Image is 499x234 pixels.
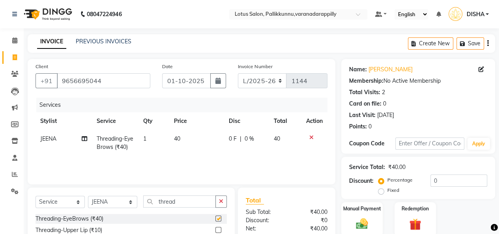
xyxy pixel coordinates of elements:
[349,100,381,108] div: Card on file:
[456,37,484,50] button: Save
[383,100,386,108] div: 0
[368,123,372,131] div: 0
[245,135,254,143] span: 0 %
[349,177,374,185] div: Discount:
[388,163,406,171] div: ₹40.00
[174,135,180,142] span: 40
[143,135,146,142] span: 1
[395,137,464,150] input: Enter Offer / Coupon Code
[286,216,333,225] div: ₹0
[402,205,429,212] label: Redemption
[449,7,462,21] img: DISHA
[36,215,103,223] div: Threading-EyeBrows (₹40)
[57,73,150,88] input: Search by Name/Mobile/Email/Code
[286,208,333,216] div: ₹40.00
[349,88,380,97] div: Total Visits:
[286,225,333,233] div: ₹40.00
[408,37,453,50] button: Create New
[466,10,484,19] span: DISHA
[240,208,287,216] div: Sub Total:
[238,63,272,70] label: Invoice Number
[36,112,92,130] th: Stylist
[229,135,237,143] span: 0 F
[76,38,131,45] a: PREVIOUS INVOICES
[274,135,280,142] span: 40
[352,217,372,231] img: _cash.svg
[240,216,287,225] div: Discount:
[20,3,74,25] img: logo
[169,112,224,130] th: Price
[377,111,394,119] div: [DATE]
[349,123,367,131] div: Points:
[349,65,367,74] div: Name:
[36,98,333,112] div: Services
[138,112,169,130] th: Qty
[382,88,385,97] div: 2
[97,135,133,150] span: Threading-EyeBrows (₹40)
[368,65,413,74] a: [PERSON_NAME]
[349,111,376,119] div: Last Visit:
[349,139,395,148] div: Coupon Code
[301,112,327,130] th: Action
[387,187,399,194] label: Fixed
[87,3,121,25] b: 08047224946
[343,205,381,212] label: Manual Payment
[240,135,241,143] span: |
[224,112,269,130] th: Disc
[349,77,487,85] div: No Active Membership
[246,196,264,204] span: Total
[40,135,56,142] span: JEENA
[349,77,383,85] div: Membership:
[36,73,58,88] button: +91
[162,63,173,70] label: Date
[36,63,48,70] label: Client
[269,112,301,130] th: Total
[349,163,385,171] div: Service Total:
[37,35,66,49] a: INVOICE
[406,217,425,232] img: _gift.svg
[143,195,216,208] input: Search or Scan
[240,225,287,233] div: Net:
[387,176,413,184] label: Percentage
[467,138,490,150] button: Apply
[92,112,138,130] th: Service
